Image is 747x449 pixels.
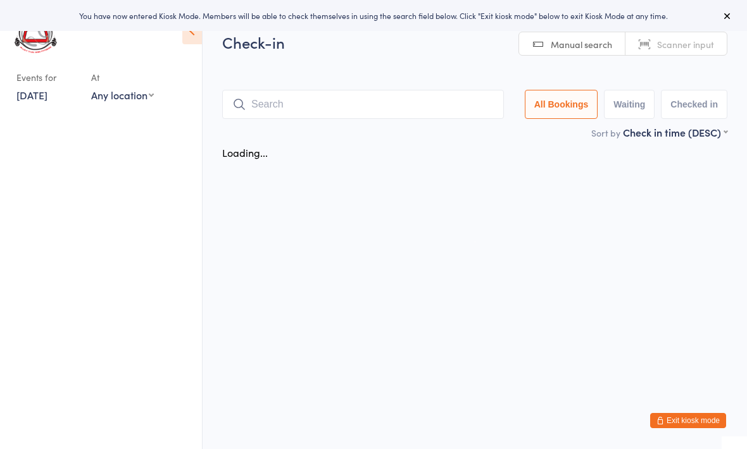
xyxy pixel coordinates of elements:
[657,38,714,51] span: Scanner input
[623,125,727,139] div: Check in time (DESC)
[91,67,154,88] div: At
[650,413,726,428] button: Exit kiosk mode
[222,145,268,159] div: Loading...
[222,32,727,52] h2: Check-in
[604,90,655,119] button: Waiting
[591,126,620,139] label: Sort by
[16,88,47,102] a: [DATE]
[16,67,78,88] div: Events for
[525,90,598,119] button: All Bookings
[91,88,154,102] div: Any location
[20,10,727,21] div: You have now entered Kiosk Mode. Members will be able to check themselves in using the search fie...
[551,38,612,51] span: Manual search
[222,90,504,119] input: Search
[661,90,727,119] button: Checked in
[13,9,60,54] img: Art of Eight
